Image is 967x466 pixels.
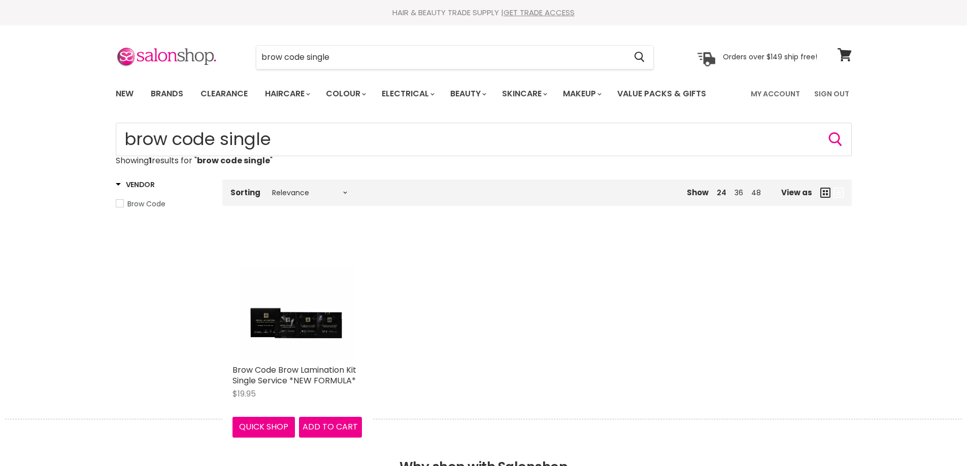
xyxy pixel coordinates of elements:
span: Brow Code [127,199,165,209]
button: Search [827,131,844,148]
p: Showing results for " " [116,156,852,165]
a: Makeup [555,83,608,104]
form: Product [116,123,852,156]
a: Beauty [443,83,492,104]
a: Brow Code Brow Lamination Kit Single Service *NEW FORMULA* [232,364,356,386]
strong: 1 [149,155,152,166]
span: Show [687,187,709,198]
button: Quick shop [232,417,295,437]
a: 24 [717,188,726,198]
a: My Account [745,83,806,104]
span: Add to cart [303,421,358,433]
a: 48 [751,188,761,198]
a: GET TRADE ACCESS [504,7,575,18]
a: Colour [318,83,372,104]
a: Brow Code [116,198,210,209]
p: Orders over $149 ship free! [723,52,817,61]
form: Product [256,45,654,69]
div: HAIR & BEAUTY TRADE SUPPLY | [103,8,864,18]
strong: brow code single [197,155,270,166]
input: Search [256,46,626,69]
span: $19.95 [232,388,256,400]
label: Sorting [230,188,260,197]
a: Value Packs & Gifts [610,83,714,104]
ul: Main menu [108,79,729,109]
a: 36 [735,188,743,198]
a: Sign Out [808,83,855,104]
a: Clearance [193,83,255,104]
img: Brow Code Brow Lamination Kit Single Service *NEW FORMULA* [232,230,362,360]
nav: Main [103,79,864,109]
input: Search [116,123,852,156]
a: Electrical [374,83,441,104]
button: Add to cart [299,417,362,437]
a: Haircare [257,83,316,104]
a: Brands [143,83,191,104]
a: New [108,83,141,104]
span: View as [781,188,812,197]
a: Skincare [494,83,553,104]
button: Search [626,46,653,69]
h3: Vendor [116,180,155,190]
